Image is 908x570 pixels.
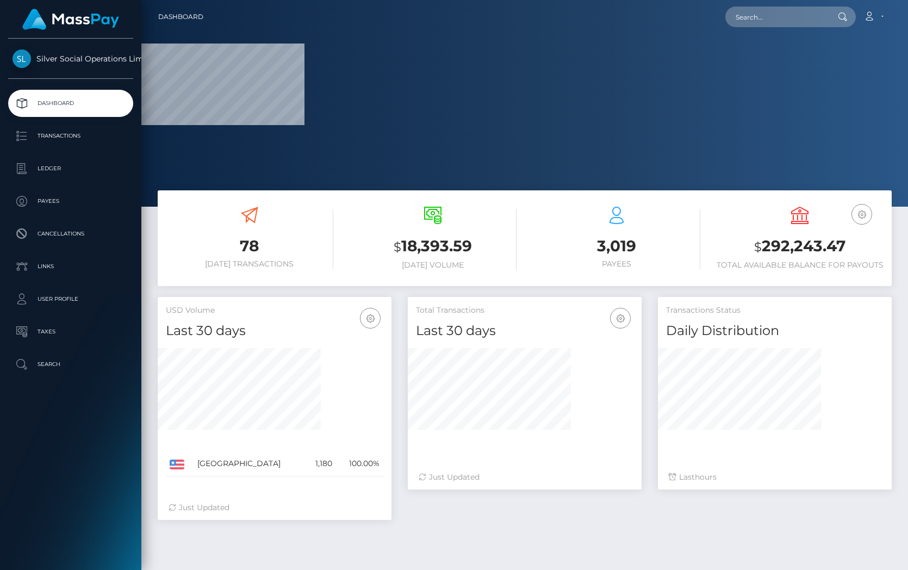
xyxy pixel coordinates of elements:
[306,451,337,476] td: 1,180
[533,259,700,269] h6: Payees
[666,321,884,340] h4: Daily Distribution
[194,451,306,476] td: [GEOGRAPHIC_DATA]
[416,321,633,340] h4: Last 30 days
[13,291,129,307] p: User Profile
[8,54,133,64] span: Silver Social Operations Limited
[416,305,633,316] h5: Total Transactions
[350,236,517,258] h3: 18,393.59
[13,160,129,177] p: Ledger
[394,239,401,255] small: $
[170,460,184,469] img: US.png
[13,49,31,68] img: Silver Social Operations Limited
[754,239,762,255] small: $
[350,261,517,270] h6: [DATE] Volume
[13,226,129,242] p: Cancellations
[166,321,383,340] h4: Last 30 days
[166,236,333,257] h3: 78
[419,472,631,483] div: Just Updated
[336,451,383,476] td: 100.00%
[666,305,884,316] h5: Transactions Status
[13,95,129,111] p: Dashboard
[13,356,129,373] p: Search
[8,286,133,313] a: User Profile
[8,351,133,378] a: Search
[8,90,133,117] a: Dashboard
[13,324,129,340] p: Taxes
[8,188,133,215] a: Payees
[8,318,133,345] a: Taxes
[8,220,133,247] a: Cancellations
[166,305,383,316] h5: USD Volume
[166,259,333,269] h6: [DATE] Transactions
[669,472,881,483] div: Last hours
[169,502,381,513] div: Just Updated
[13,193,129,209] p: Payees
[717,236,884,258] h3: 292,243.47
[158,5,203,28] a: Dashboard
[533,236,700,257] h3: 3,019
[22,9,119,30] img: MassPay Logo
[13,258,129,275] p: Links
[717,261,884,270] h6: Total Available Balance for Payouts
[13,128,129,144] p: Transactions
[8,253,133,280] a: Links
[8,155,133,182] a: Ledger
[8,122,133,150] a: Transactions
[725,7,828,27] input: Search...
